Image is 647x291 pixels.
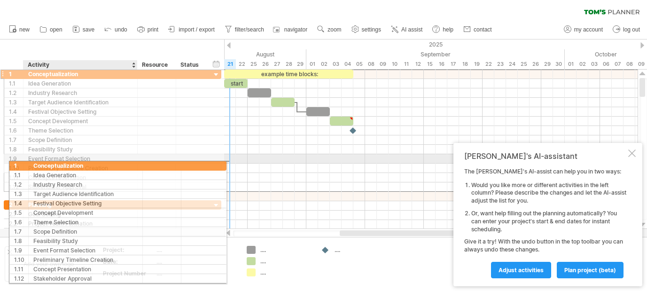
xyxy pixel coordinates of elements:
[612,59,624,69] div: Tuesday, 7 October 2025
[349,24,384,36] a: settings
[295,59,306,69] div: Friday, 29 August 2025
[9,107,23,116] div: 1.4
[610,24,643,36] a: log out
[327,26,341,33] span: zoom
[260,246,312,254] div: ....
[260,257,312,265] div: ....
[156,258,235,266] div: ....
[553,59,565,69] div: Tuesday, 30 September 2025
[70,24,97,36] a: save
[103,258,155,266] div: Date:
[271,59,283,69] div: Wednesday, 27 August 2025
[362,26,381,33] span: settings
[284,26,307,33] span: navigator
[103,246,155,254] div: Project:
[28,79,133,88] div: Idea Generation
[623,26,640,33] span: log out
[377,59,389,69] div: Tuesday, 9 September 2025
[37,24,65,36] a: open
[83,26,94,33] span: save
[28,210,133,219] div: Goal Setting
[459,59,471,69] div: Thursday, 18 September 2025
[103,269,155,277] div: Project Number
[389,59,400,69] div: Wednesday, 10 September 2025
[400,59,412,69] div: Thursday, 11 September 2025
[19,26,30,33] span: new
[315,24,344,36] a: zoom
[318,59,330,69] div: Tuesday, 2 September 2025
[499,267,544,274] span: Adjust activities
[156,269,235,277] div: ....
[483,59,494,69] div: Monday, 22 September 2025
[464,168,626,278] div: The [PERSON_NAME]'s AI-assist can help you in two ways: Give it a try! With the undo button in th...
[224,79,248,88] div: start
[148,26,158,33] span: print
[494,59,506,69] div: Tuesday, 23 September 2025
[335,246,386,254] div: ....
[9,135,23,144] div: 1.7
[565,59,577,69] div: Wednesday, 1 October 2025
[156,246,235,254] div: ....
[9,219,23,228] div: 2.2
[28,70,133,79] div: Conceptualization
[272,24,310,36] a: navigator
[5,246,93,282] div: Add your own logo
[28,219,133,228] div: Project Team Formation
[9,154,23,163] div: 1.9
[28,173,133,182] div: Concept Presentation
[447,59,459,69] div: Wednesday, 17 September 2025
[561,24,606,36] a: my account
[506,59,518,69] div: Wednesday, 24 September 2025
[28,107,133,116] div: Festival Objective Setting
[28,126,133,135] div: Theme Selection
[365,59,377,69] div: Monday, 8 September 2025
[9,228,23,237] div: 2.3
[28,228,133,237] div: Task Delegation
[248,59,259,69] div: Monday, 25 August 2025
[600,59,612,69] div: Monday, 6 October 2025
[224,70,353,79] div: example time blocks:
[471,59,483,69] div: Friday, 19 September 2025
[236,59,248,69] div: Friday, 22 August 2025
[9,117,23,126] div: 1.5
[564,267,616,274] span: plan project (beta)
[28,154,133,163] div: Event Format Selection
[464,151,626,161] div: [PERSON_NAME]'s AI-assistant
[222,24,267,36] a: filter/search
[142,60,171,70] div: Resource
[353,59,365,69] div: Friday, 5 September 2025
[306,59,318,69] div: Monday, 1 September 2025
[28,182,133,191] div: Stakeholder Approval
[424,59,436,69] div: Monday, 15 September 2025
[9,145,23,154] div: 1.8
[474,26,492,33] span: contact
[577,59,588,69] div: Thursday, 2 October 2025
[401,26,422,33] span: AI assist
[9,200,23,209] div: 2
[443,26,453,33] span: help
[102,24,130,36] a: undo
[389,24,425,36] a: AI assist
[588,59,600,69] div: Friday, 3 October 2025
[9,79,23,88] div: 1.1
[412,59,424,69] div: Friday, 12 September 2025
[491,262,551,278] a: Adjust activities
[9,98,23,107] div: 1.3
[135,24,161,36] a: print
[436,59,447,69] div: Tuesday, 16 September 2025
[635,59,647,69] div: Thursday, 9 October 2025
[342,59,353,69] div: Thursday, 4 September 2025
[9,126,23,135] div: 1.6
[283,59,295,69] div: Thursday, 28 August 2025
[9,173,23,182] div: 1.11
[260,268,312,276] div: ....
[28,200,133,209] div: Planning
[557,262,624,278] a: plan project (beta)
[306,49,565,59] div: September 2025
[9,70,23,79] div: 1
[28,135,133,144] div: Scope Definition
[530,59,541,69] div: Friday, 26 September 2025
[471,181,626,205] li: Would you like more or different activities in the left column? Please describe the changes and l...
[9,182,23,191] div: 1.12
[180,60,201,70] div: Status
